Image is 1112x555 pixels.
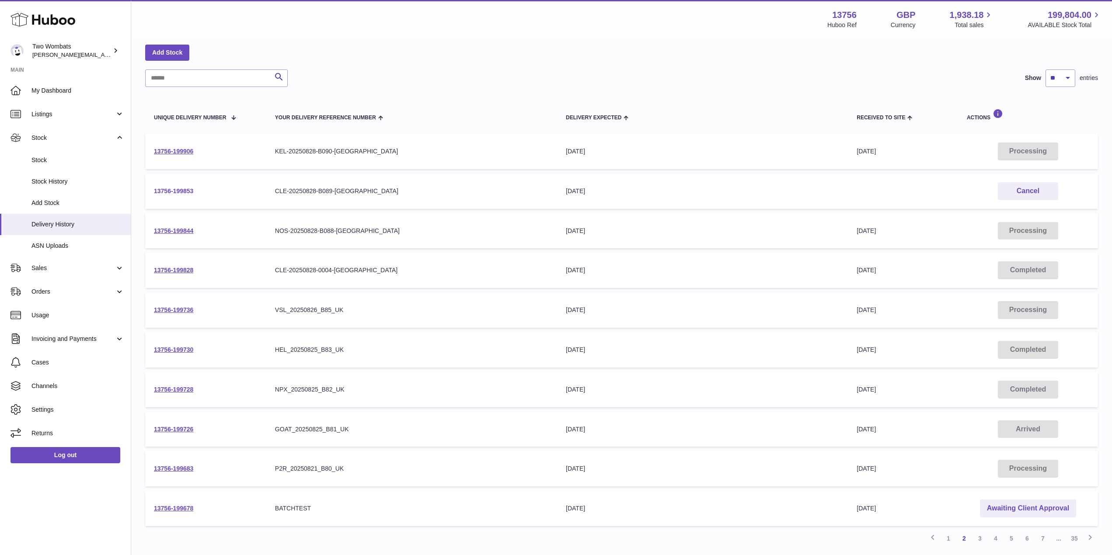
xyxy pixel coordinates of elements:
a: 13756-199678 [154,505,193,512]
div: NOS-20250828-B088-[GEOGRAPHIC_DATA] [275,227,548,235]
strong: 13756 [832,9,857,21]
div: CLE-20250828-0004-[GEOGRAPHIC_DATA] [275,266,548,274]
span: [DATE] [857,346,876,353]
span: [DATE] [857,465,876,472]
span: Total sales [955,21,993,29]
span: Stock [31,134,115,142]
a: 6 [1019,531,1035,546]
a: 1 [941,531,956,546]
a: 13756-199844 [154,227,193,234]
span: My Dashboard [31,87,124,95]
span: Your Delivery Reference Number [275,115,376,121]
span: Settings [31,406,124,414]
div: Huboo Ref [827,21,857,29]
a: 13756-199683 [154,465,193,472]
a: Log out [10,447,120,463]
span: [DATE] [857,306,876,313]
span: Orders [31,288,115,296]
span: [PERSON_NAME][EMAIL_ADDRESS][PERSON_NAME][DOMAIN_NAME] [32,51,222,58]
span: Listings [31,110,115,118]
img: philip.carroll@twowombats.com [10,44,24,57]
a: 13756-199726 [154,426,193,433]
span: [DATE] [857,148,876,155]
span: Stock [31,156,124,164]
div: HEL_20250825_B83_UK [275,346,548,354]
div: [DATE] [566,504,839,513]
div: [DATE] [566,425,839,434]
div: Actions [967,109,1089,121]
span: Invoicing and Payments [31,335,115,343]
span: [DATE] [857,267,876,274]
span: [DATE] [857,227,876,234]
span: Returns [31,429,124,437]
a: 13756-199730 [154,346,193,353]
span: Delivery History [31,220,124,229]
div: NPX_20250825_B82_UK [275,385,548,394]
div: [DATE] [566,266,839,274]
a: Add Stock [145,45,189,60]
a: 35 [1067,531,1082,546]
span: Received to Site [857,115,905,121]
div: P2R_20250821_B80_UK [275,465,548,473]
span: ASN Uploads [31,242,124,250]
button: Cancel [998,182,1058,200]
div: [DATE] [566,227,839,235]
a: 13756-199853 [154,187,193,194]
a: 13756-199906 [154,148,193,155]
div: [DATE] [566,187,839,195]
a: 3 [972,531,988,546]
div: VSL_20250826_B85_UK [275,306,548,314]
span: Usage [31,311,124,319]
label: Show [1025,74,1041,82]
div: [DATE] [566,306,839,314]
div: [DATE] [566,147,839,156]
span: entries [1080,74,1098,82]
div: BATCHTEST [275,504,548,513]
span: Delivery Expected [566,115,621,121]
span: Add Stock [31,199,124,207]
span: [DATE] [857,426,876,433]
a: 7 [1035,531,1051,546]
a: 13756-199728 [154,386,193,393]
a: 199,804.00 AVAILABLE Stock Total [1028,9,1102,29]
a: Awaiting Client Approval [980,499,1076,517]
a: 4 [988,531,1004,546]
strong: GBP [896,9,915,21]
div: Currency [891,21,916,29]
div: [DATE] [566,385,839,394]
div: GOAT_20250825_B81_UK [275,425,548,434]
span: Stock History [31,177,124,186]
div: KEL-20250828-B090-[GEOGRAPHIC_DATA] [275,147,548,156]
span: 199,804.00 [1048,9,1091,21]
span: 1,938.18 [950,9,984,21]
a: 13756-199736 [154,306,193,313]
div: [DATE] [566,465,839,473]
span: [DATE] [857,505,876,512]
div: [DATE] [566,346,839,354]
a: 5 [1004,531,1019,546]
div: Two Wombats [32,42,111,59]
a: 1,938.18 Total sales [950,9,994,29]
a: 2 [956,531,972,546]
div: CLE-20250828-B089-[GEOGRAPHIC_DATA] [275,187,548,195]
a: 13756-199828 [154,267,193,274]
span: Sales [31,264,115,272]
span: Unique Delivery Number [154,115,226,121]
span: [DATE] [857,386,876,393]
span: ... [1051,531,1067,546]
span: Cases [31,358,124,367]
span: AVAILABLE Stock Total [1028,21,1102,29]
span: Channels [31,382,124,390]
